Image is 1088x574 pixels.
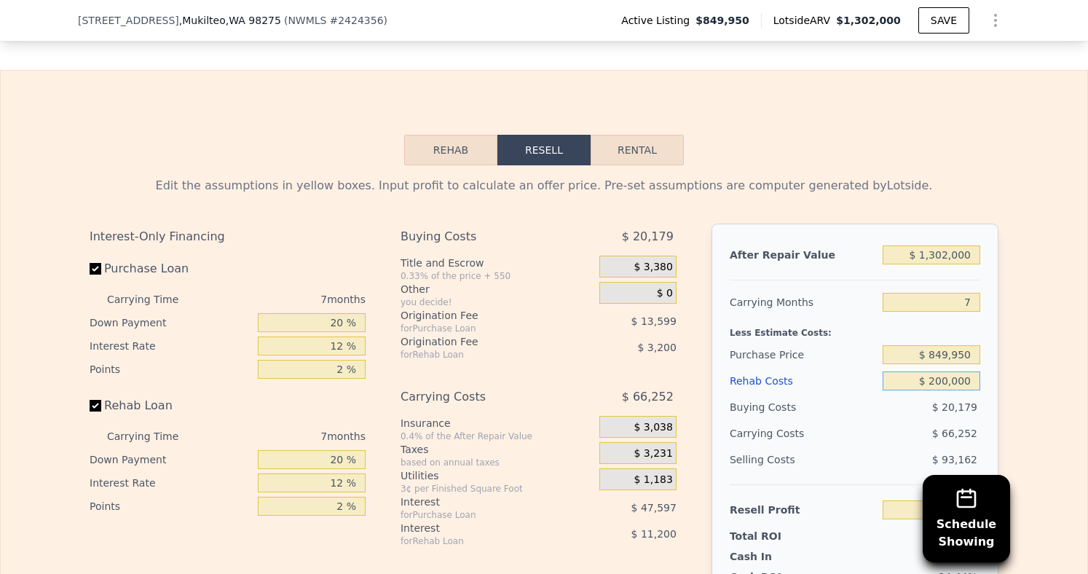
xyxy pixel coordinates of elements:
[401,430,594,442] div: 0.4% of the After Repair Value
[401,323,563,334] div: for Purchase Loan
[631,502,677,514] span: $ 47,597
[730,315,980,342] div: Less Estimate Costs:
[730,447,877,473] div: Selling Costs
[622,224,674,250] span: $ 20,179
[401,509,563,521] div: for Purchase Loan
[932,401,977,413] span: $ 20,179
[90,334,252,358] div: Interest Rate
[90,177,998,194] div: Edit the assumptions in yellow boxes. Input profit to calculate an offer price. Pre-set assumptio...
[622,384,674,410] span: $ 66,252
[730,549,821,564] div: Cash In
[730,394,877,420] div: Buying Costs
[208,425,366,448] div: 7 months
[90,256,252,282] label: Purchase Loan
[208,288,366,311] div: 7 months
[90,263,101,275] input: Purchase Loan
[90,311,252,334] div: Down Payment
[90,224,366,250] div: Interest-Only Financing
[90,400,101,412] input: Rehab Loan
[401,384,563,410] div: Carrying Costs
[621,13,695,28] span: Active Listing
[284,13,387,28] div: ( )
[730,529,821,543] div: Total ROI
[730,242,877,268] div: After Repair Value
[918,7,969,34] button: SAVE
[401,349,563,361] div: for Rehab Loan
[497,135,591,165] button: Resell
[401,270,594,282] div: 0.33% of the price + 550
[226,15,281,26] span: , WA 98275
[631,315,677,327] span: $ 13,599
[329,15,383,26] span: # 2424356
[695,13,749,28] span: $849,950
[631,528,677,540] span: $ 11,200
[401,334,563,349] div: Origination Fee
[730,342,877,368] div: Purchase Price
[657,287,673,300] span: $ 0
[634,421,672,434] span: $ 3,038
[107,425,202,448] div: Carrying Time
[634,473,672,487] span: $ 1,183
[401,495,563,509] div: Interest
[107,288,202,311] div: Carrying Time
[90,495,252,518] div: Points
[730,497,877,523] div: Resell Profit
[288,15,326,26] span: NWMLS
[637,342,676,353] span: $ 3,200
[981,6,1010,35] button: Show Options
[78,13,179,28] span: [STREET_ADDRESS]
[836,15,901,26] span: $1,302,000
[401,256,594,270] div: Title and Escrow
[591,135,684,165] button: Rental
[401,416,594,430] div: Insurance
[404,135,497,165] button: Rehab
[401,296,594,308] div: you decide!
[634,447,672,460] span: $ 3,231
[773,13,836,28] span: Lotside ARV
[401,308,563,323] div: Origination Fee
[401,535,563,547] div: for Rehab Loan
[401,282,594,296] div: Other
[90,448,252,471] div: Down Payment
[90,393,252,419] label: Rehab Loan
[634,261,672,274] span: $ 3,380
[401,483,594,495] div: 3¢ per Finished Square Foot
[730,420,821,447] div: Carrying Costs
[90,358,252,381] div: Points
[401,521,563,535] div: Interest
[730,368,877,394] div: Rehab Costs
[401,468,594,483] div: Utilities
[932,428,977,439] span: $ 66,252
[923,475,1010,562] button: ScheduleShowing
[730,289,877,315] div: Carrying Months
[401,457,594,468] div: based on annual taxes
[932,454,977,465] span: $ 93,162
[90,471,252,495] div: Interest Rate
[179,13,281,28] span: , Mukilteo
[401,224,563,250] div: Buying Costs
[401,442,594,457] div: Taxes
